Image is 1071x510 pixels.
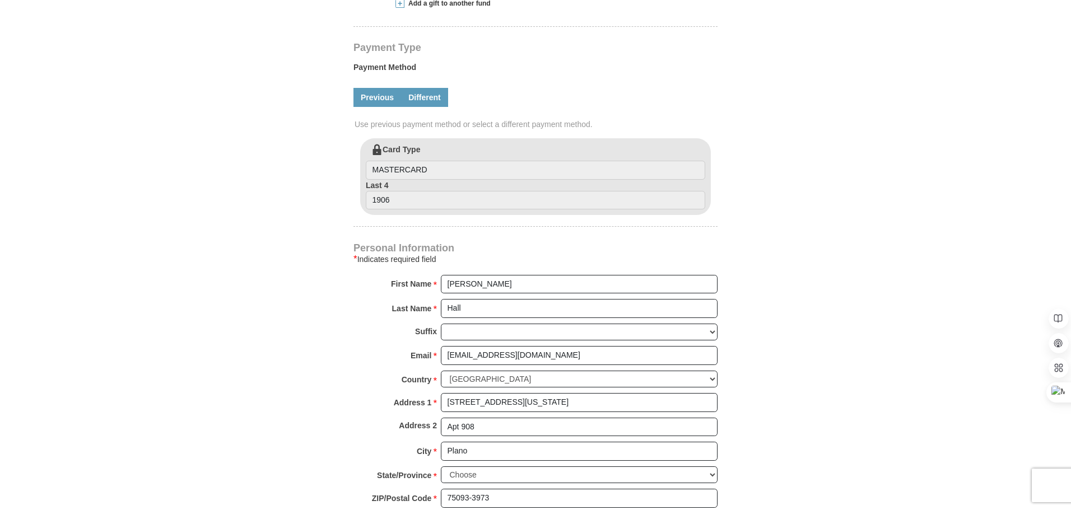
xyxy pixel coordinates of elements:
input: Last 4 [366,191,705,210]
strong: ZIP/Postal Code [372,490,432,506]
label: Payment Method [353,62,718,78]
strong: City [417,443,431,459]
span: Use previous payment method or select a different payment method. [355,119,719,130]
strong: Suffix [415,324,437,339]
div: Indicates required field [353,252,718,266]
strong: Email [411,348,431,363]
strong: Last Name [392,301,432,316]
a: Previous [353,88,401,107]
input: Card Type [366,161,705,180]
strong: Address 2 [399,418,437,433]
a: Different [401,88,448,107]
strong: Address 1 [394,395,432,410]
strong: Country [402,372,432,387]
label: Last 4 [366,180,705,210]
h4: Personal Information [353,244,718,252]
h4: Payment Type [353,43,718,52]
label: Card Type [366,144,705,180]
strong: State/Province [377,467,431,483]
strong: First Name [391,276,431,292]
